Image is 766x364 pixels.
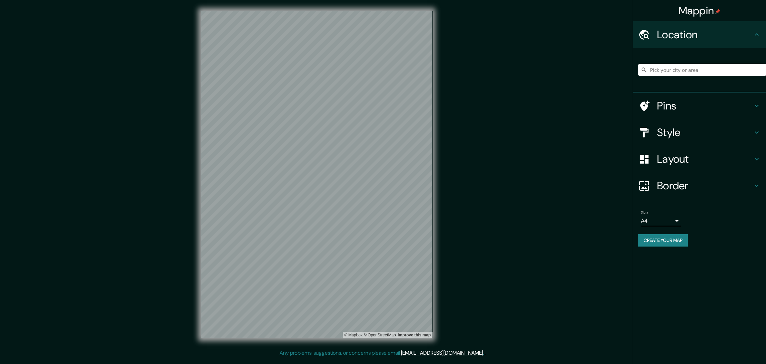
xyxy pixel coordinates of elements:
div: Border [633,172,766,199]
h4: Pins [657,99,753,112]
label: Size [641,210,648,216]
a: Map feedback [398,333,431,337]
div: Style [633,119,766,146]
button: Create your map [638,234,688,247]
a: [EMAIL_ADDRESS][DOMAIN_NAME] [401,349,483,356]
a: OpenStreetMap [364,333,396,337]
h4: Mappin [679,4,721,17]
a: Mapbox [344,333,363,337]
div: Location [633,21,766,48]
p: Any problems, suggestions, or concerns please email . [280,349,484,357]
img: pin-icon.png [715,9,720,14]
div: . [485,349,486,357]
input: Pick your city or area [638,64,766,76]
h4: Style [657,126,753,139]
canvas: Map [201,11,433,338]
h4: Location [657,28,753,41]
div: Layout [633,146,766,172]
h4: Border [657,179,753,192]
div: A4 [641,216,681,226]
div: Pins [633,92,766,119]
div: . [484,349,485,357]
h4: Layout [657,152,753,166]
